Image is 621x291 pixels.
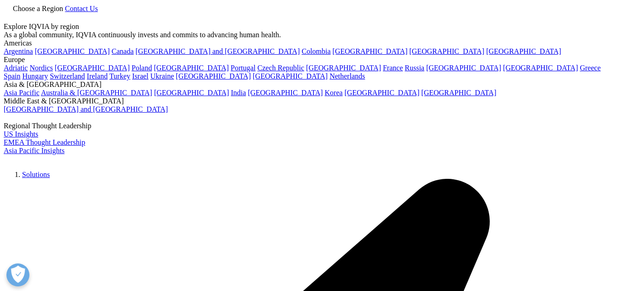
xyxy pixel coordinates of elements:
div: Asia & [GEOGRAPHIC_DATA] [4,80,617,89]
a: Hungary [22,72,48,80]
a: Israel [132,72,149,80]
a: [GEOGRAPHIC_DATA] [154,64,229,72]
a: [GEOGRAPHIC_DATA] [410,47,484,55]
a: [GEOGRAPHIC_DATA] [176,72,251,80]
div: As a global community, IQVIA continuously invests and commits to advancing human health. [4,31,617,39]
a: Adriatic [4,64,28,72]
a: [GEOGRAPHIC_DATA] and [GEOGRAPHIC_DATA] [4,105,168,113]
a: EMEA Thought Leadership [4,138,85,146]
a: [GEOGRAPHIC_DATA] [55,64,130,72]
a: Switzerland [50,72,85,80]
a: [GEOGRAPHIC_DATA] [426,64,501,72]
a: Czech Republic [257,64,304,72]
a: Portugal [231,64,256,72]
a: Greece [580,64,600,72]
a: Nordics [29,64,53,72]
span: Choose a Region [13,5,63,12]
a: Asia Pacific Insights [4,147,64,154]
a: Ireland [87,72,108,80]
div: Regional Thought Leadership [4,122,617,130]
a: [GEOGRAPHIC_DATA] [486,47,561,55]
div: Middle East & [GEOGRAPHIC_DATA] [4,97,617,105]
a: Netherlands [330,72,365,80]
a: [GEOGRAPHIC_DATA] [422,89,496,97]
a: Solutions [22,171,50,178]
a: [GEOGRAPHIC_DATA] [306,64,381,72]
a: Australia & [GEOGRAPHIC_DATA] [41,89,152,97]
a: India [231,89,246,97]
a: [GEOGRAPHIC_DATA] [248,89,323,97]
a: Contact Us [65,5,98,12]
a: Argentina [4,47,33,55]
a: Colombia [302,47,330,55]
a: Russia [405,64,425,72]
div: Americas [4,39,617,47]
a: US Insights [4,130,38,138]
button: Open Preferences [6,263,29,286]
a: Korea [325,89,342,97]
a: [GEOGRAPHIC_DATA] [332,47,407,55]
a: Asia Pacific [4,89,40,97]
a: [GEOGRAPHIC_DATA] [154,89,229,97]
a: [GEOGRAPHIC_DATA] [503,64,578,72]
a: Turkey [109,72,131,80]
a: Poland [131,64,152,72]
a: France [383,64,403,72]
div: Explore IQVIA by region [4,23,617,31]
a: Spain [4,72,20,80]
a: [GEOGRAPHIC_DATA] [253,72,328,80]
a: Canada [112,47,134,55]
a: [GEOGRAPHIC_DATA] [344,89,419,97]
a: [GEOGRAPHIC_DATA] [35,47,110,55]
div: Europe [4,56,617,64]
a: [GEOGRAPHIC_DATA] and [GEOGRAPHIC_DATA] [136,47,300,55]
a: Ukraine [150,72,174,80]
